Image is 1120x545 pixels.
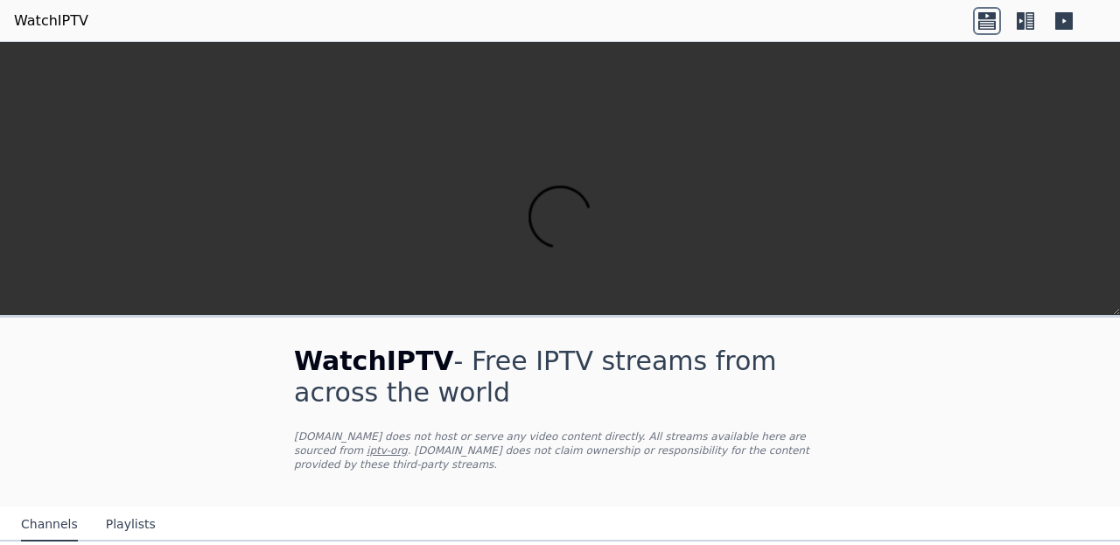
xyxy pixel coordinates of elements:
[106,508,156,542] button: Playlists
[14,10,88,31] a: WatchIPTV
[367,444,408,457] a: iptv-org
[21,508,78,542] button: Channels
[294,346,454,376] span: WatchIPTV
[294,430,826,472] p: [DOMAIN_NAME] does not host or serve any video content directly. All streams available here are s...
[294,346,826,409] h1: - Free IPTV streams from across the world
